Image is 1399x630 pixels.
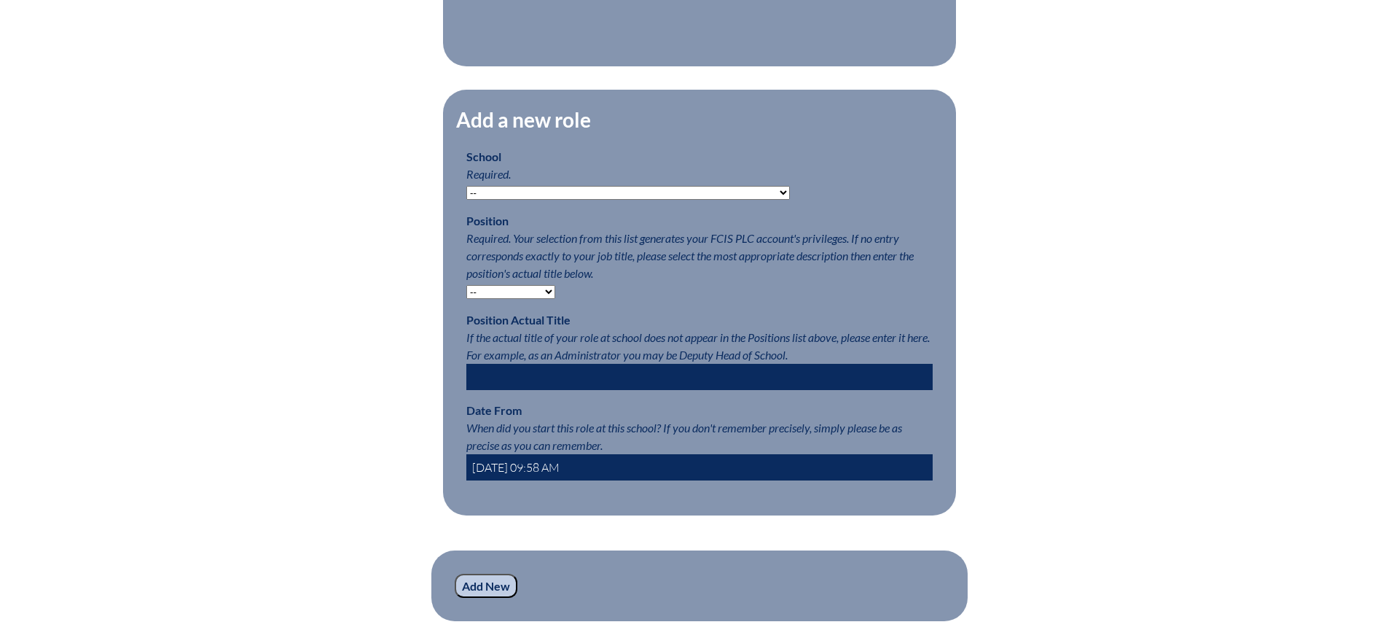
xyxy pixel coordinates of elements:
[466,330,930,362] span: If the actual title of your role at school does not appear in the Positions list above, please en...
[466,313,571,327] label: Position Actual Title
[466,421,902,452] span: When did you start this role at this school? If you don't remember precisely, simply please be as...
[466,231,914,280] span: Required. Your selection from this list generates your FCIS PLC account's privileges. If no entry...
[466,403,522,417] label: Date From
[455,574,517,599] input: Add New
[466,167,511,181] span: Required.
[455,107,592,132] legend: Add a new role
[466,214,509,227] label: Position
[466,149,501,163] label: School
